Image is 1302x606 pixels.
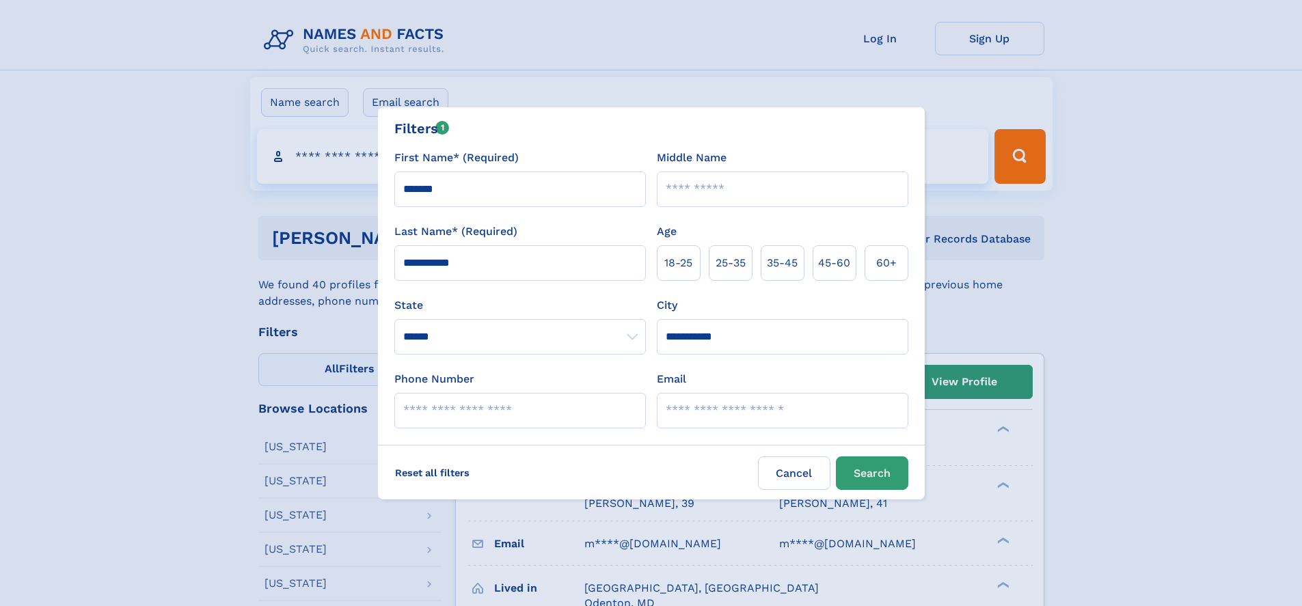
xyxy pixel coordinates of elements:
[386,456,478,489] label: Reset all filters
[716,255,746,271] span: 25‑35
[657,150,727,166] label: Middle Name
[664,255,692,271] span: 18‑25
[394,223,517,240] label: Last Name* (Required)
[836,456,908,490] button: Search
[394,297,646,314] label: State
[394,371,474,387] label: Phone Number
[758,456,830,490] label: Cancel
[657,223,677,240] label: Age
[876,255,897,271] span: 60+
[657,371,686,387] label: Email
[657,297,677,314] label: City
[767,255,798,271] span: 35‑45
[818,255,850,271] span: 45‑60
[394,118,450,139] div: Filters
[394,150,519,166] label: First Name* (Required)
